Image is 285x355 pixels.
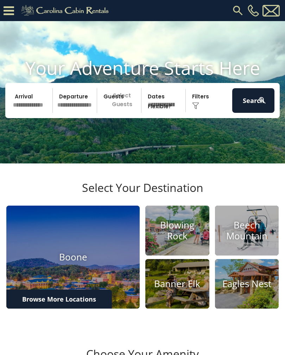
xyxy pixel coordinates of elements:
a: Browse More Locations [6,290,112,309]
img: filter--v1.png [192,102,199,109]
a: Boone [6,206,140,309]
h4: Eagles Nest [215,278,279,289]
h3: Select Your Destination [5,181,280,206]
h4: Banner Elk [145,278,209,289]
img: Khaki-logo.png [18,4,115,18]
img: search-regular.svg [232,4,244,17]
img: search-regular-white.png [258,96,267,105]
h4: Beech Mountain [215,220,279,241]
p: Select Guests [99,88,141,113]
h4: Blowing Rock [145,220,209,241]
a: Eagles Nest [215,259,279,309]
button: Search [232,88,274,113]
h4: Boone [6,252,140,263]
a: Banner Elk [145,259,209,309]
a: Beech Mountain [215,206,279,256]
h1: Your Adventure Starts Here [5,57,280,79]
a: Blowing Rock [145,206,209,256]
a: [PHONE_NUMBER] [246,5,261,17]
